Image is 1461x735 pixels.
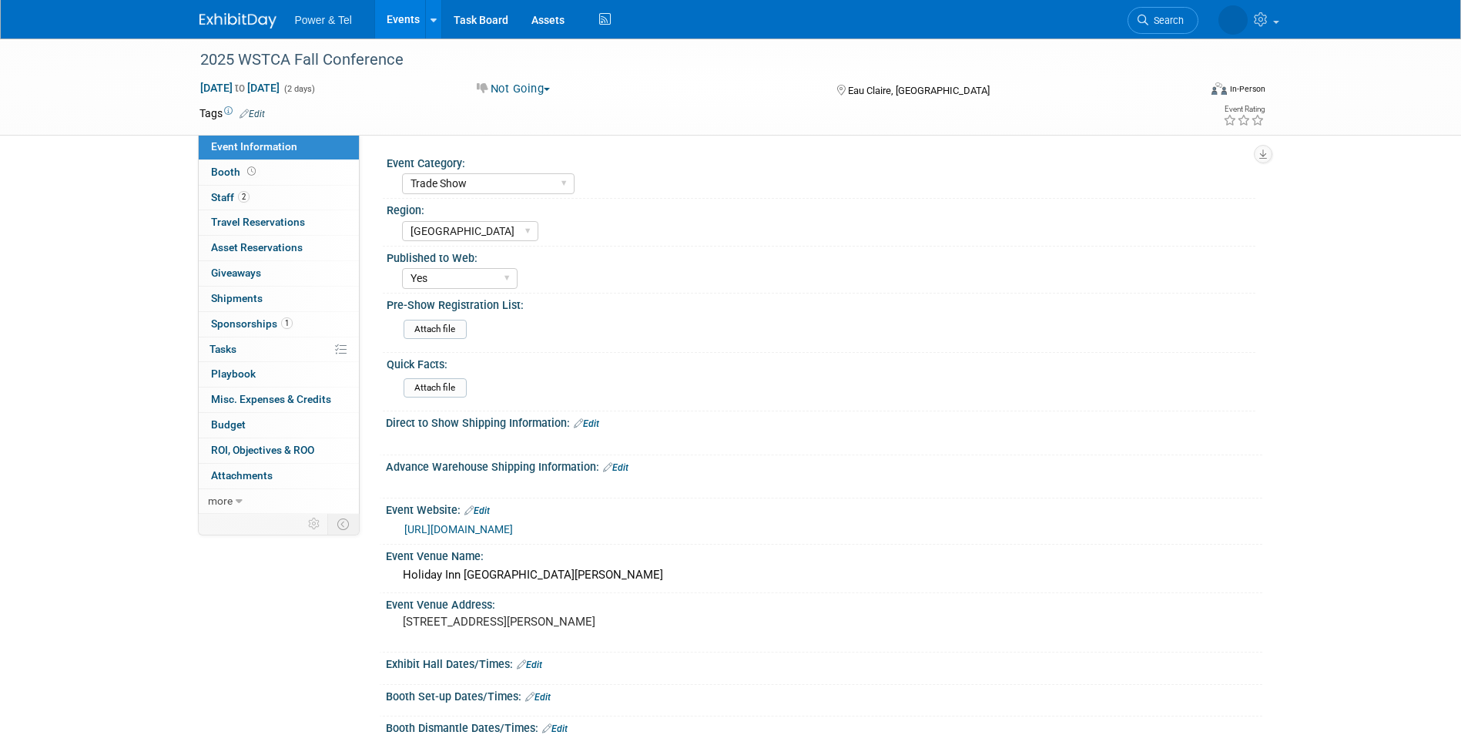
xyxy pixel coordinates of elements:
[603,462,628,473] a: Edit
[281,317,293,329] span: 1
[211,469,273,482] span: Attachments
[211,191,250,203] span: Staff
[387,294,1255,313] div: Pre-Show Registration List:
[386,545,1262,564] div: Event Venue Name:
[574,418,599,429] a: Edit
[208,495,233,507] span: more
[199,13,276,29] img: ExhibitDay
[387,199,1255,218] div: Region:
[1107,80,1266,103] div: Event Format
[199,135,359,159] a: Event Information
[240,109,265,119] a: Edit
[195,46,1175,74] div: 2025 WSTCA Fall Conference
[211,418,246,431] span: Budget
[199,186,359,210] a: Staff2
[525,692,551,703] a: Edit
[199,489,359,514] a: more
[386,498,1262,519] div: Event Website:
[301,514,328,534] td: Personalize Event Tab Strip
[404,523,513,535] a: [URL][DOMAIN_NAME]
[244,166,259,177] span: Booth not reserved yet
[848,85,990,96] span: Eau Claire, [GEOGRAPHIC_DATA]
[397,563,1251,587] div: Holiday Inn [GEOGRAPHIC_DATA][PERSON_NAME]
[199,210,359,235] a: Travel Reservations
[1148,15,1184,26] span: Search
[199,106,265,121] td: Tags
[403,615,734,629] pre: [STREET_ADDRESS][PERSON_NAME]
[209,343,236,355] span: Tasks
[233,82,247,94] span: to
[199,388,359,412] a: Misc. Expenses & Credits
[542,723,568,734] a: Edit
[211,241,303,253] span: Asset Reservations
[386,411,1262,431] div: Direct to Show Shipping Information:
[386,653,1262,673] div: Exhibit Hall Dates/Times:
[199,261,359,286] a: Giveaways
[238,191,250,203] span: 2
[199,337,359,362] a: Tasks
[471,81,556,97] button: Not Going
[211,216,305,228] span: Travel Reservations
[386,685,1262,705] div: Booth Set-up Dates/Times:
[386,455,1262,475] div: Advance Warehouse Shipping Information:
[211,393,331,405] span: Misc. Expenses & Credits
[211,166,259,178] span: Booth
[211,267,261,279] span: Giveaways
[199,287,359,311] a: Shipments
[199,312,359,337] a: Sponsorships1
[199,438,359,463] a: ROI, Objectives & ROO
[327,514,359,534] td: Toggle Event Tabs
[386,593,1262,612] div: Event Venue Address:
[1211,82,1227,95] img: Format-Inperson.png
[211,140,297,153] span: Event Information
[199,236,359,260] a: Asset Reservations
[199,81,280,95] span: [DATE] [DATE]
[199,160,359,185] a: Booth
[1128,7,1198,34] a: Search
[387,152,1255,171] div: Event Category:
[211,367,256,380] span: Playbook
[387,247,1255,266] div: Published to Web:
[211,292,263,304] span: Shipments
[199,464,359,488] a: Attachments
[211,444,314,456] span: ROI, Objectives & ROO
[464,505,490,516] a: Edit
[1223,106,1265,113] div: Event Rating
[1218,5,1248,35] img: Katie Larson
[211,317,293,330] span: Sponsorships
[517,659,542,670] a: Edit
[1229,83,1265,95] div: In-Person
[199,413,359,438] a: Budget
[199,362,359,387] a: Playbook
[283,84,315,94] span: (2 days)
[295,14,352,26] span: Power & Tel
[387,353,1255,372] div: Quick Facts:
